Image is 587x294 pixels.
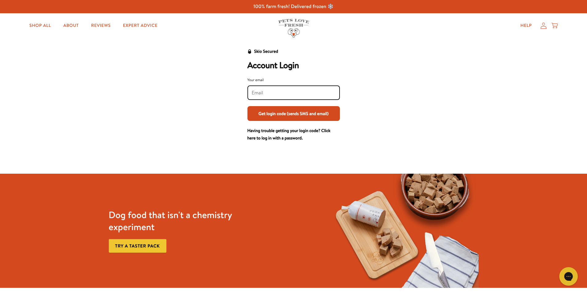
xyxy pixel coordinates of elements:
[327,174,479,288] img: Fussy
[247,106,340,121] button: Get login code (sends SMS and email)
[247,127,331,141] a: Having trouble getting your login code? Click here to log in with a password.
[278,19,309,38] img: Pets Love Fresh
[118,19,162,32] a: Expert Advice
[247,49,252,54] svg: Security
[516,19,537,32] a: Help
[247,77,340,83] div: Your email
[247,60,340,71] h2: Account Login
[58,19,84,32] a: About
[247,48,278,60] a: Skio Secured
[109,239,166,253] a: Try a taster pack
[556,265,581,288] iframe: Gorgias live chat messenger
[254,48,278,55] div: Skio Secured
[24,19,56,32] a: Shop All
[252,89,336,96] input: Your email input field
[109,209,260,233] h3: Dog food that isn't a chemistry experiment
[86,19,116,32] a: Reviews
